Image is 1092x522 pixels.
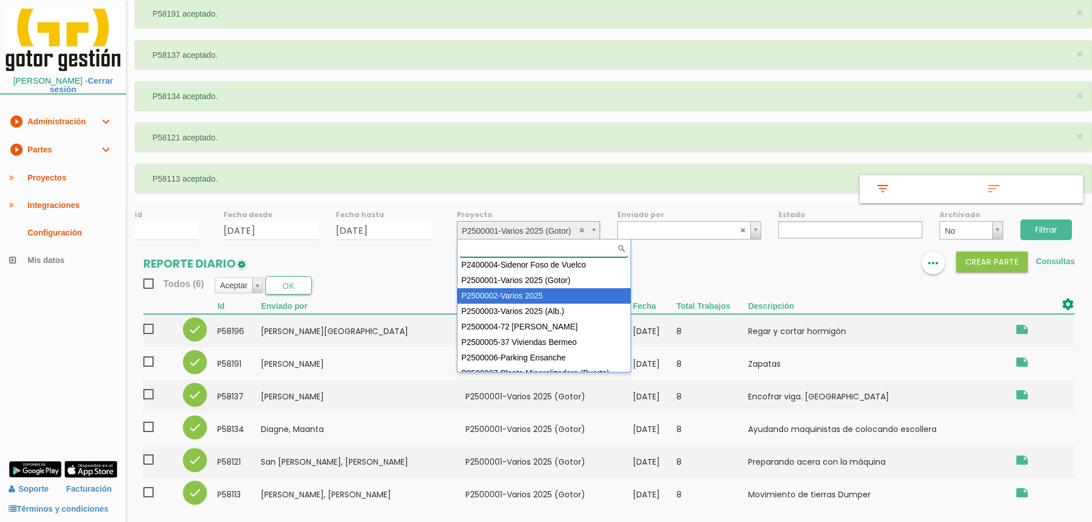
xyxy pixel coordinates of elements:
[457,273,631,288] div: P2500001-Varios 2025 (Gotor)
[457,366,631,381] div: P2500007-Planta Mineralizadora (Puerto)
[457,335,631,350] div: P2500005-37 Viviendas Bermeo
[457,304,631,319] div: P2500003-Varios 2025 (Alb.)
[457,257,631,273] div: P2400004-Sidenor Foso de Vuelco
[457,350,631,366] div: P2500006-Parking Ensanche
[457,319,631,335] div: P2500004-72 [PERSON_NAME]
[457,288,631,304] div: P2500002-Varios 2025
